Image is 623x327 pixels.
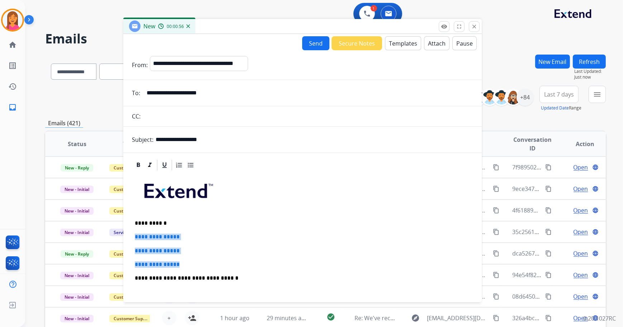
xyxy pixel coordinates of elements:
span: Range [541,105,581,111]
span: New - Initial [60,229,94,236]
span: [EMAIL_ADDRESS][DOMAIN_NAME] [427,314,489,322]
div: Ordered List [174,160,185,170]
span: New - Reply [61,164,93,172]
mat-icon: content_copy [493,207,499,214]
div: Underline [159,160,170,170]
button: Updated Date [541,105,569,111]
button: New Email [535,55,570,69]
mat-icon: content_copy [545,293,552,300]
span: Conversation ID [512,135,553,153]
div: Bold [133,160,144,170]
span: Re: We've received your product [355,314,442,322]
span: 00:00:56 [167,24,184,29]
img: avatar [3,10,23,30]
span: dca52678-d40a-4919-a09e-2f3c26a5a587 [512,249,621,257]
p: To: [132,89,140,97]
th: Action [553,131,606,157]
span: Open [574,228,588,236]
span: 1 hour ago [220,314,249,322]
span: Last Updated: [574,69,606,74]
mat-icon: history [8,82,17,91]
span: 29 minutes ago [267,314,308,322]
span: Service Support [109,229,150,236]
span: Open [574,163,588,172]
p: CC: [132,112,141,121]
span: New [143,22,155,30]
mat-icon: language [592,293,599,300]
h2: Emails [45,32,606,46]
span: Type [123,140,136,148]
mat-icon: list_alt [8,61,17,70]
mat-icon: language [592,186,599,192]
button: + [162,311,176,325]
mat-icon: person_add [188,314,196,322]
mat-icon: language [592,250,599,257]
span: Open [574,292,588,301]
mat-icon: language [592,207,599,214]
span: Customer Support [109,315,156,322]
mat-icon: explore [411,314,420,322]
mat-icon: content_copy [493,164,499,170]
mat-icon: content_copy [493,272,499,278]
mat-icon: content_copy [545,272,552,278]
div: Bullet List [185,160,196,170]
button: Send [302,36,329,50]
span: Customer Support [109,250,156,258]
p: Subject: [132,135,153,144]
button: Refresh [573,55,606,69]
span: Customer Support [109,186,156,193]
mat-icon: content_copy [493,186,499,192]
span: Customer Support [109,207,156,215]
span: New - Initial [60,207,94,215]
mat-icon: inbox [8,103,17,112]
span: Last 7 days [544,93,574,96]
mat-icon: content_copy [493,315,499,321]
div: 1 [371,5,377,11]
span: New - Initial [60,272,94,279]
button: Pause [452,36,477,50]
button: Templates [385,36,421,50]
span: Status [68,140,86,148]
span: Open [574,271,588,279]
button: Secure Notes [332,36,382,50]
span: Open [574,314,588,322]
span: Open [574,249,588,258]
mat-icon: close [471,23,477,30]
p: Emails (421) [45,119,83,128]
mat-icon: content_copy [545,186,552,192]
span: 94e54f82-ec2d-4828-85d4-a210c7fdd02d [512,271,621,279]
span: + [168,314,171,322]
span: 9ece3471-61bf-4163-8174-1251185369ed [512,185,622,193]
span: 35c25611-cb72-46f8-8595-414c0ec3415f [512,228,619,236]
span: New - Initial [60,315,94,322]
mat-icon: check_circle [327,313,335,321]
mat-icon: content_copy [545,207,552,214]
mat-icon: content_copy [545,250,552,257]
p: 0.20.1027RC [583,314,616,323]
mat-icon: content_copy [545,164,552,170]
span: New - Reply [61,250,93,258]
span: 7f989502-8bff-428b-8447-f97289c18ef3 [512,163,616,171]
mat-icon: content_copy [545,229,552,235]
mat-icon: content_copy [493,250,499,257]
span: Customer Support [109,293,156,301]
mat-icon: content_copy [493,229,499,235]
mat-icon: content_copy [545,315,552,321]
div: Italic [144,160,155,170]
p: From: [132,61,148,69]
span: Customer Support [109,272,156,279]
mat-icon: language [592,272,599,278]
div: +84 [517,89,534,106]
span: 08d6450e-b33b-44a2-8919-fa6272c50b1d [512,293,623,300]
span: Open [574,184,588,193]
span: Customer Support [109,164,156,172]
button: Last 7 days [539,86,579,103]
mat-icon: language [592,229,599,235]
mat-icon: content_copy [493,293,499,300]
span: Open [574,206,588,215]
mat-icon: language [592,164,599,170]
span: 4f61889d-b6c9-454d-a6aa-c5ba8d83768a [512,206,622,214]
mat-icon: menu [593,90,601,99]
mat-icon: remove_red_eye [441,23,447,30]
span: Just now [574,74,606,80]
